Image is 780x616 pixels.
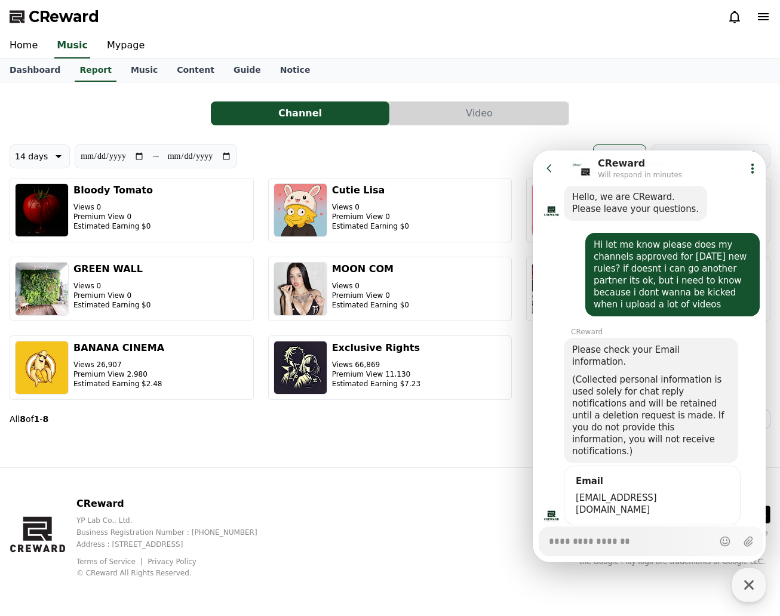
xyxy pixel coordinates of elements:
a: Music [121,59,167,82]
p: Views 0 [73,281,151,291]
a: Report [75,59,116,82]
button: MOON COM Views 0 Premium View 0 Estimated Earning $0 [268,257,512,321]
button: Latest [593,144,646,168]
h3: GREEN WALL [73,262,151,276]
p: Premium View 11,130 [332,369,420,379]
h3: Exclusive Rights [332,341,420,355]
p: YP Lab Co., Ltd. [76,516,277,525]
img: Exclusive Rights [274,341,327,395]
p: Estimated Earning $7.23 [332,379,420,389]
a: CReward [10,7,99,26]
h3: BANANA CINEMA [73,341,164,355]
img: GREEN WALL [15,262,69,316]
strong: 8 [20,414,26,424]
p: Estimated Earning $0 [332,300,409,310]
p: Views 26,907 [73,360,164,369]
p: Premium View 0 [332,212,409,221]
img: Bloody Tomato [15,183,69,237]
button: BANANA CINEMA Views 26,907 Premium View 2,980 Estimated Earning $2.48 [10,335,254,400]
p: Views 0 [73,202,153,212]
p: Estimated Earning $0 [73,221,153,231]
p: Views 66,869 [332,360,420,369]
button: Cutie Lisa Views 0 Premium View 0 Estimated Earning $0 [268,178,512,242]
p: Views 0 [332,281,409,291]
iframe: Channel chat [533,150,766,562]
img: MOON COM [274,262,327,316]
img: Daddy Marvel [532,262,585,316]
a: Terms of Service [76,558,145,566]
p: Estimated Earning $0 [332,221,409,231]
button: GREEN WALL Views 0 Premium View 0 Estimated Earning $0 [10,257,254,321]
span: CReward [29,7,99,26]
p: Estimated Earning $0 [73,300,151,310]
button: Video [390,101,569,125]
img: Your Cutie Girl [532,183,585,237]
img: Cutie Lisa [274,183,327,237]
a: Video [390,101,569,125]
strong: 8 [42,414,48,424]
h3: Bloody Tomato [73,183,153,198]
strong: 1 [34,414,40,424]
button: 14 days [10,144,70,168]
button: Channel [211,101,389,125]
p: Premium View 0 [73,291,151,300]
p: Estimated Earning $2.48 [73,379,164,389]
img: BANANA CINEMA [15,341,69,395]
h3: Cutie Lisa [332,183,409,198]
button: Exclusive Rights Views 66,869 Premium View 11,130 Estimated Earning $7.23 [268,335,512,400]
p: All of - [10,413,48,425]
a: Content [167,59,224,82]
button: Bloody Tomato Views 0 Premium View 0 Estimated Earning $0 [10,178,254,242]
p: Premium View 0 [73,212,153,221]
p: CReward [76,497,277,511]
a: Privacy Policy [148,558,196,566]
a: Channel [211,101,390,125]
p: Business Registration Number : [PHONE_NUMBER] [76,528,277,537]
p: Premium View 2,980 [73,369,164,379]
a: Notice [271,59,320,82]
button: Daddy Marvel Views 91,373 Premium View 8,418 Estimated Earning $5.64 [526,257,770,321]
p: Premium View 0 [332,291,409,300]
a: Mypage [97,33,154,58]
button: Your Cutie Girl Views 0 Premium View 0 Estimated Earning $0 [526,178,770,242]
p: 14 days [15,148,48,165]
a: Guide [224,59,271,82]
p: © CReward All Rights Reserved. [76,568,277,578]
a: Music [54,33,90,58]
h3: MOON COM [332,262,409,276]
p: Latest [598,148,624,165]
p: Address : [STREET_ADDRESS] [76,540,277,549]
p: Views 0 [332,202,409,212]
p: ~ [152,149,159,164]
